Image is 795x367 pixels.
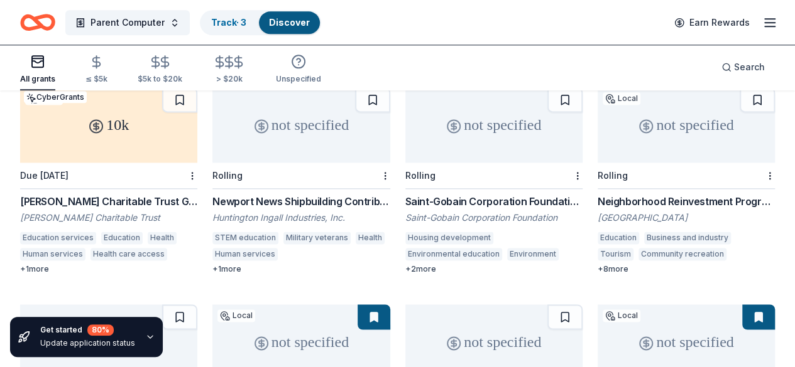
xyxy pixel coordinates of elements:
span: Parent Computer [90,15,165,30]
div: + 1 more [212,264,390,274]
div: Housing development [405,231,493,244]
div: Local [217,309,255,322]
div: not specified [405,87,583,162]
div: STEM education [212,231,278,244]
div: Tourism [598,248,633,260]
div: Health care access [90,248,167,260]
div: $5k to $20k [138,74,182,84]
button: Search [711,55,775,80]
div: not specified [598,87,775,162]
a: 10kLocalCyberGrantsDue [DATE][PERSON_NAME] Charitable Trust Grant[PERSON_NAME] Charitable TrustEd... [20,87,197,274]
div: Update application status [40,338,135,348]
div: Health [148,231,177,244]
a: not specifiedRollingNewport News Shipbuilding Contributions ProgramHuntington Ingall Industries, ... [212,87,390,274]
div: 80 % [87,324,114,336]
div: > $20k [212,74,246,84]
div: Education [101,231,143,244]
button: Unspecified [276,49,321,90]
div: 10k [20,87,197,162]
div: Rolling [405,170,436,181]
div: Unspecified [276,74,321,84]
div: Saint-Gobain Corporation Foundation Direct Grants [405,194,583,209]
div: Rolling [212,170,243,181]
div: Huntington Ingall Industries, Inc. [212,211,390,224]
div: ≤ $5k [85,74,107,84]
div: CyberGrants [24,91,87,103]
div: not specified [212,87,390,162]
a: not specifiedRollingSaint-Gobain Corporation Foundation Direct GrantsSaint-Gobain Corporation Fou... [405,87,583,274]
div: Community recreation [639,248,726,260]
div: Military veterans [283,231,351,244]
button: $5k to $20k [138,50,182,90]
a: Discover [269,17,310,28]
div: Get started [40,324,135,336]
button: Parent Computer [65,10,190,35]
div: + 1 more [20,264,197,274]
div: Local [603,92,640,105]
div: [GEOGRAPHIC_DATA] [598,211,775,224]
button: > $20k [212,50,246,90]
div: All grants [20,74,55,84]
span: Search [734,60,765,75]
div: Education services [20,231,96,244]
div: Human services [20,248,85,260]
div: Human services [212,248,278,260]
button: All grants [20,49,55,90]
a: Home [20,8,55,37]
div: Education [598,231,639,244]
div: Neighborhood Reinvestment Program [598,194,775,209]
div: Saint-Gobain Corporation Foundation [405,211,583,224]
button: ≤ $5k [85,50,107,90]
div: Rolling [598,170,628,181]
div: Environmental education [405,248,502,260]
div: Health [356,231,385,244]
div: Due [DATE] [20,170,69,181]
div: [PERSON_NAME] Charitable Trust Grant [20,194,197,209]
div: Environment [507,248,559,260]
a: not specifiedLocalRollingNeighborhood Reinvestment Program[GEOGRAPHIC_DATA]EducationBusiness and ... [598,87,775,274]
div: + 8 more [598,264,775,274]
div: Local [603,309,640,322]
div: [PERSON_NAME] Charitable Trust [20,211,197,224]
a: Track· 3 [211,17,246,28]
button: Track· 3Discover [200,10,321,35]
div: + 2 more [405,264,583,274]
div: Business and industry [644,231,731,244]
div: Newport News Shipbuilding Contributions Program [212,194,390,209]
a: Earn Rewards [667,11,757,34]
